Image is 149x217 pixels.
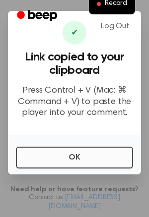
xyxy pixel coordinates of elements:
[16,85,133,119] p: Press Control + V (Mac: ⌘ Command + V) to paste the player into your comment.
[63,21,86,45] div: ✔
[10,6,66,26] a: Beep
[16,51,133,77] h3: Link copied to your clipboard
[91,14,139,38] a: Log Out
[16,147,133,168] button: OK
